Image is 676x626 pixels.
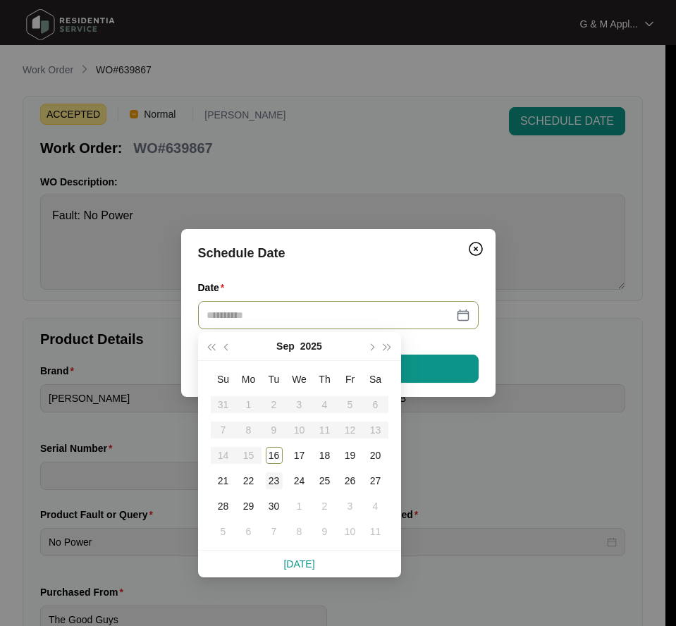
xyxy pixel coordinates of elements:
th: Tu [262,367,287,392]
input: Date [207,307,453,323]
button: Sep [276,332,295,360]
div: 23 [266,472,283,489]
td: 2025-10-03 [338,493,363,519]
div: 10 [342,523,359,540]
a: [DATE] [283,558,314,570]
div: 8 [291,523,308,540]
td: 2025-10-02 [312,493,338,519]
td: 2025-10-06 [236,519,262,544]
button: 2025 [300,332,322,360]
th: Fr [338,367,363,392]
div: 19 [342,447,359,464]
div: 16 [266,447,283,464]
td: 2025-09-20 [363,443,388,468]
td: 2025-09-16 [262,443,287,468]
div: Schedule Date [198,243,479,263]
td: 2025-10-07 [262,519,287,544]
div: 24 [291,472,308,489]
div: 30 [266,498,283,515]
div: 9 [317,523,333,540]
td: 2025-09-17 [287,443,312,468]
div: 26 [342,472,359,489]
div: 4 [367,498,384,515]
td: 2025-09-24 [287,468,312,493]
th: We [287,367,312,392]
td: 2025-10-08 [287,519,312,544]
td: 2025-10-05 [211,519,236,544]
td: 2025-10-04 [363,493,388,519]
th: Mo [236,367,262,392]
td: 2025-09-19 [338,443,363,468]
div: 22 [240,472,257,489]
th: Sa [363,367,388,392]
td: 2025-09-26 [338,468,363,493]
td: 2025-09-22 [236,468,262,493]
div: 6 [240,523,257,540]
td: 2025-09-27 [363,468,388,493]
th: Su [211,367,236,392]
div: 21 [215,472,232,489]
td: 2025-10-09 [312,519,338,544]
div: 1 [291,498,308,515]
img: closeCircle [467,240,484,257]
th: Th [312,367,338,392]
div: 5 [215,523,232,540]
td: 2025-09-25 [312,468,338,493]
div: 25 [317,472,333,489]
button: Close [465,238,487,260]
td: 2025-09-23 [262,468,287,493]
div: 11 [367,523,384,540]
td: 2025-10-01 [287,493,312,519]
div: 3 [342,498,359,515]
div: 20 [367,447,384,464]
td: 2025-09-21 [211,468,236,493]
td: 2025-10-10 [338,519,363,544]
div: 27 [367,472,384,489]
td: 2025-09-28 [211,493,236,519]
td: 2025-09-30 [262,493,287,519]
div: 18 [317,447,333,464]
label: Date [198,281,231,295]
div: 29 [240,498,257,515]
div: 2 [317,498,333,515]
td: 2025-09-29 [236,493,262,519]
td: 2025-09-18 [312,443,338,468]
td: 2025-10-11 [363,519,388,544]
div: 17 [291,447,308,464]
div: 28 [215,498,232,515]
div: 7 [266,523,283,540]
